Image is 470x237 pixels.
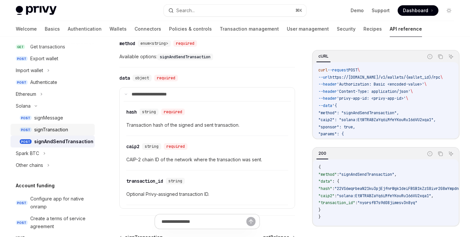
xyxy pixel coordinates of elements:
[126,109,137,115] div: hash
[440,75,443,80] span: \
[11,136,95,147] a: POSTsignAndSendTransaction
[30,215,91,230] div: Create a terms of service agreement
[220,21,279,37] a: Transaction management
[135,21,161,37] a: Connectors
[318,207,321,213] span: }
[135,75,149,81] span: object
[355,200,358,205] span: :
[110,21,127,37] a: Wallets
[20,116,32,120] span: POST
[119,75,130,81] div: data
[318,117,436,122] span: "caip2": "solana:EtWTRABZaYq6iMfeYKouRu166VU2xqa1",
[318,75,330,80] span: --url
[351,7,364,14] a: Demo
[126,178,163,184] div: transaction_id
[332,186,334,191] span: :
[34,138,93,145] div: signAndSendTransaction
[126,190,288,198] span: Optional Privy-assigned transaction ID.
[16,56,28,61] span: POST
[318,103,332,108] span: --data
[394,172,397,177] span: ,
[316,52,331,60] div: cURL
[332,179,339,184] span: : {
[176,7,195,14] div: Search...
[119,53,295,61] span: Available options:
[295,8,302,13] span: ⌘ K
[20,127,32,132] span: POST
[318,179,332,184] span: "data"
[169,21,212,37] a: Policies & controls
[410,89,413,94] span: \
[164,143,187,150] div: required
[337,96,406,101] span: 'privy-app-id: <privy-app-id>'
[20,139,32,144] span: POST
[358,67,360,73] span: \
[390,21,422,37] a: API reference
[34,126,68,134] div: signTransaction
[140,41,168,46] span: enum<string>
[403,7,428,14] span: Dashboard
[444,5,454,16] button: Toggle dark mode
[157,54,213,60] code: signAndSendTransaction
[16,161,43,169] div: Other chains
[398,5,438,16] a: Dashboard
[318,165,321,170] span: {
[126,156,288,164] span: CAIP-2 chain ID of the network where the transaction was sent.
[126,143,139,150] div: caip2
[426,52,434,61] button: Report incorrect code
[16,200,28,205] span: POST
[318,82,337,87] span: --header
[45,21,60,37] a: Basics
[447,149,455,158] button: Ask AI
[68,21,102,37] a: Authentication
[318,193,334,198] span: "caip2"
[16,220,28,225] span: POST
[330,75,440,80] span: https://[DOMAIN_NAME]/v1/wallets/{wallet_id}/rpc
[436,52,445,61] button: Copy the contents from the code block
[16,149,39,157] div: Spark BTC
[16,6,57,15] img: light logo
[34,114,63,122] div: signMessage
[318,200,355,205] span: "transaction_id"
[337,172,339,177] span: :
[16,182,55,190] h5: Account funding
[16,66,43,74] div: Import wallet
[318,131,344,137] span: "params": {
[11,53,95,65] a: POSTExport wallet
[337,193,431,198] span: "solana:EtWTRABZaYq6iMfeYKouRu166VU2xqa1"
[318,124,355,130] span: "sponsor": true,
[246,217,256,226] button: Send message
[16,80,28,85] span: POST
[339,172,394,177] span: "signAndSendTransaction"
[119,40,135,47] div: method
[11,193,95,213] a: POSTConfigure app for native onramp
[145,144,159,149] span: string
[30,55,58,63] div: Export wallet
[318,67,328,73] span: curl
[173,40,197,47] div: required
[337,89,410,94] span: 'Content-Type: application/json'
[447,52,455,61] button: Ask AI
[318,110,399,116] span: "method": "signAndSendTransaction",
[332,103,337,108] span: '{
[16,90,36,98] div: Ethereum
[142,109,156,115] span: string
[164,5,307,16] button: Search...⌘K
[161,109,185,115] div: required
[154,75,178,81] div: required
[431,193,433,198] span: ,
[363,21,382,37] a: Recipes
[436,149,445,158] button: Copy the contents from the code block
[16,102,31,110] div: Solana
[11,76,95,88] a: POSTAuthenticate
[168,178,182,184] span: string
[372,7,390,14] a: Support
[30,78,57,86] div: Authenticate
[318,172,337,177] span: "method"
[318,89,337,94] span: --header
[337,21,356,37] a: Security
[30,195,91,211] div: Configure app for native onramp
[348,67,358,73] span: POST
[358,200,417,205] span: "nyorsf87s9d08jimesv3n8yq"
[337,82,424,87] span: 'Authorization: Basic <encoded-value>'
